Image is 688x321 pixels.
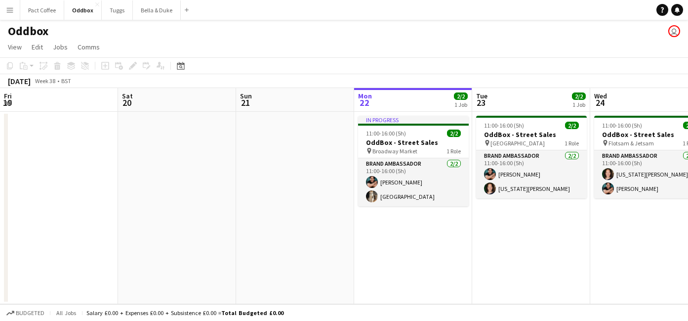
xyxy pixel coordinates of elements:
[358,116,469,206] app-job-card: In progress11:00-16:00 (5h)2/2OddBox - Street Sales Broadway Market1 RoleBrand Ambassador2/211:00...
[454,92,468,100] span: 2/2
[54,309,78,317] span: All jobs
[33,77,57,85] span: Week 38
[366,130,406,137] span: 11:00-16:00 (5h)
[64,0,102,20] button: Oddbox
[358,138,469,147] h3: OddBox - Street Sales
[20,0,64,20] button: Pact Coffee
[8,76,31,86] div: [DATE]
[121,97,133,108] span: 20
[357,97,372,108] span: 22
[28,41,47,53] a: Edit
[8,24,48,39] h1: Oddbox
[476,150,587,198] app-card-role: Brand Ambassador2/211:00-16:00 (5h)[PERSON_NAME][US_STATE][PERSON_NAME]
[4,41,26,53] a: View
[593,97,607,108] span: 24
[8,43,22,51] span: View
[602,122,642,129] span: 11:00-16:00 (5h)
[572,92,586,100] span: 2/2
[490,139,545,147] span: [GEOGRAPHIC_DATA]
[476,130,587,139] h3: OddBox - Street Sales
[668,25,680,37] app-user-avatar: Chubby Bear
[594,92,607,100] span: Wed
[476,116,587,198] app-job-card: 11:00-16:00 (5h)2/2OddBox - Street Sales [GEOGRAPHIC_DATA]1 RoleBrand Ambassador2/211:00-16:00 (5...
[572,101,585,108] div: 1 Job
[446,147,461,155] span: 1 Role
[240,92,252,100] span: Sun
[32,43,43,51] span: Edit
[5,308,46,319] button: Budgeted
[358,92,372,100] span: Mon
[102,0,133,20] button: Tuggs
[78,43,100,51] span: Comms
[4,92,12,100] span: Fri
[16,310,44,317] span: Budgeted
[239,97,252,108] span: 21
[565,122,579,129] span: 2/2
[122,92,133,100] span: Sat
[358,116,469,124] div: In progress
[484,122,524,129] span: 11:00-16:00 (5h)
[86,309,283,317] div: Salary £0.00 + Expenses £0.00 + Subsistence £0.00 =
[221,309,283,317] span: Total Budgeted £0.00
[475,97,487,108] span: 23
[372,147,417,155] span: Broadway Market
[476,92,487,100] span: Tue
[133,0,181,20] button: Bella & Duke
[358,158,469,206] app-card-role: Brand Ambassador2/211:00-16:00 (5h)[PERSON_NAME][GEOGRAPHIC_DATA]
[447,130,461,137] span: 2/2
[61,77,71,85] div: BST
[74,41,104,53] a: Comms
[53,43,68,51] span: Jobs
[454,101,467,108] div: 1 Job
[565,139,579,147] span: 1 Role
[49,41,72,53] a: Jobs
[608,139,654,147] span: Flotsam & Jetsam
[2,97,12,108] span: 19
